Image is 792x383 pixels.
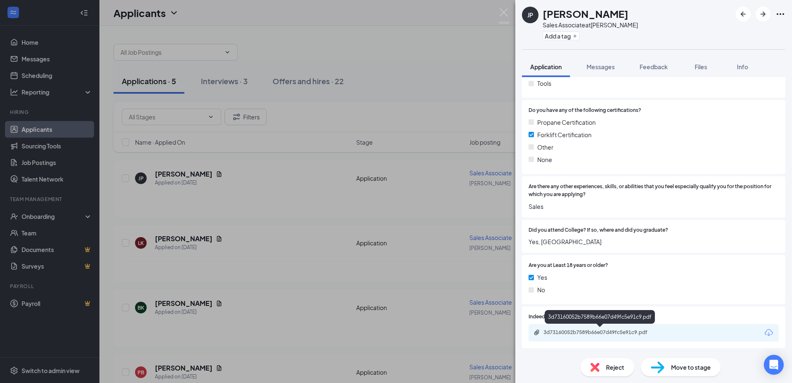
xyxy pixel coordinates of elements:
[543,32,580,40] button: PlusAdd a tag
[534,329,540,336] svg: Paperclip
[529,226,668,234] span: Did you attend College? If so, where and did you graduate?
[529,313,565,321] span: Indeed Resume
[530,63,562,70] span: Application
[529,202,779,211] span: Sales
[738,9,748,19] svg: ArrowLeftNew
[537,285,545,294] span: No
[775,9,785,19] svg: Ellipses
[671,363,711,372] span: Move to stage
[537,118,596,127] span: Propane Certification
[756,7,770,22] button: ArrowRight
[527,11,533,19] div: JP
[537,273,547,282] span: Yes
[758,9,768,19] svg: ArrowRight
[640,63,668,70] span: Feedback
[764,355,784,375] div: Open Intercom Messenger
[695,63,707,70] span: Files
[587,63,615,70] span: Messages
[572,34,577,39] svg: Plus
[537,143,553,152] span: Other
[545,310,655,324] div: 3d73160052b7589b66e07d49fc5e91c9.pdf
[529,107,641,114] span: Do you have any of the following certifications?
[543,329,659,336] div: 3d73160052b7589b66e07d49fc5e91c9.pdf
[529,237,779,246] span: Yes, [GEOGRAPHIC_DATA]
[537,155,552,164] span: None
[737,63,748,70] span: Info
[543,21,638,29] div: Sales Associate at [PERSON_NAME]
[764,328,774,338] svg: Download
[537,79,551,88] span: Tools
[736,7,751,22] button: ArrowLeftNew
[543,7,628,21] h1: [PERSON_NAME]
[529,183,779,199] span: Are there any other experiences, skills, or abilities that you feel especially qualify you for th...
[529,262,608,269] span: Are you at Least 18 years or older?
[537,130,592,139] span: Forklift Certification
[534,329,668,337] a: Paperclip3d73160052b7589b66e07d49fc5e91c9.pdf
[606,363,624,372] span: Reject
